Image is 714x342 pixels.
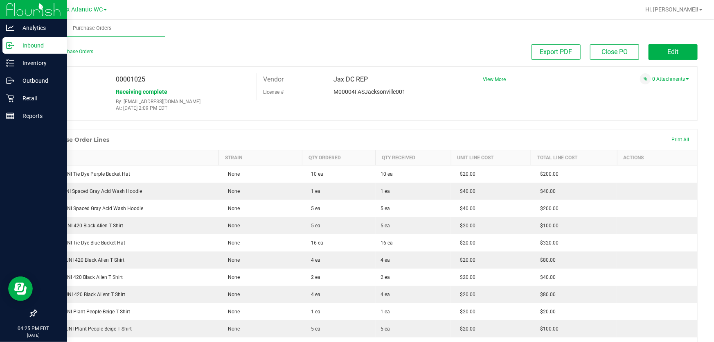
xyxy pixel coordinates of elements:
span: 5 ea [381,325,390,333]
inline-svg: Retail [6,94,14,102]
div: SW 1SZ UNI Tie Dye Purple Bucket Hat [42,170,214,178]
inline-svg: Inbound [6,41,14,50]
inline-svg: Inventory [6,59,14,67]
span: $20.00 [456,257,475,263]
span: None [224,223,240,229]
span: $80.00 [536,257,556,263]
span: $100.00 [536,223,559,229]
inline-svg: Outbound [6,77,14,85]
label: Vendor [263,73,284,86]
span: 10 ea [381,170,393,178]
inline-svg: Analytics [6,24,14,32]
p: Inbound [14,41,63,50]
span: Jax Atlantic WC [60,6,103,13]
th: Qty Received [376,150,451,165]
span: $20.00 [456,292,475,297]
th: Unit Line Cost [451,150,531,165]
div: SW MED UNI Plant People Beige T Shirt [42,325,214,333]
span: $20.00 [456,274,475,280]
span: None [224,326,240,332]
div: SW XLG UNI 420 Black Alien T Shirt [42,222,214,229]
span: Attach a document [640,73,651,84]
span: $200.00 [536,206,559,211]
span: None [224,274,240,280]
div: SW 1SZ UNI Tie Dye Blue Bucket Hat [42,239,214,247]
p: By: [EMAIL_ADDRESS][DOMAIN_NAME] [116,99,250,104]
span: Close PO [601,48,628,56]
span: Hi, [PERSON_NAME]! [645,6,698,13]
span: 1 ea [381,188,390,195]
label: License # [263,86,284,98]
span: 16 ea [307,240,324,246]
p: 04:25 PM EDT [4,325,63,332]
span: $40.00 [456,206,475,211]
span: $20.00 [456,171,475,177]
th: Total Line Cost [531,150,617,165]
span: $20.00 [456,223,475,229]
span: None [224,171,240,177]
a: 0 Attachments [652,76,689,82]
span: 5 ea [307,326,321,332]
div: SW SML UNI 420 Black Alient T Shirt [42,291,214,298]
span: 2 ea [307,274,321,280]
span: 5 ea [381,205,390,212]
span: $100.00 [536,326,559,332]
span: $20.00 [536,309,556,315]
span: $200.00 [536,171,559,177]
div: SW MED UNI 420 Black Alien T Shirt [42,256,214,264]
th: Strain [219,150,302,165]
p: [DATE] [4,332,63,338]
th: Item [37,150,219,165]
span: Purchase Orders [62,25,123,32]
span: M00004FASJacksonville001 [333,88,405,95]
span: 00001025 [116,75,145,83]
span: 1 ea [307,309,321,315]
a: View More [483,77,506,82]
span: 10 ea [307,171,324,177]
span: 4 ea [381,291,390,298]
a: Purchase Orders [20,20,165,37]
iframe: Resource center [8,276,33,301]
span: 4 ea [307,257,321,263]
span: 16 ea [381,239,393,247]
span: $80.00 [536,292,556,297]
div: SW 2XL UNI 420 Black Alien T Shirt [42,274,214,281]
span: Jax DC REP [333,75,368,83]
span: None [224,292,240,297]
h1: Purchase Order Lines [45,136,109,143]
span: $20.00 [456,240,475,246]
span: Receiving complete [116,88,167,95]
span: 4 ea [381,256,390,264]
span: 5 ea [381,222,390,229]
span: $20.00 [456,326,475,332]
span: 4 ea [307,292,321,297]
th: Qty Ordered [302,150,376,165]
span: 2 ea [381,274,390,281]
div: GL MED UNI Spaced Gray Acid Wash Hoodie [42,205,214,212]
div: SW LRG UNI Plant People Beige T Shirt [42,308,214,315]
p: Reports [14,111,63,121]
p: Outbound [14,76,63,86]
span: Export PDF [540,48,572,56]
div: GL XLG UNI Spaced Gray Acid Wash Hoodie [42,188,214,195]
th: Actions [617,150,697,165]
span: $320.00 [536,240,559,246]
span: $40.00 [536,274,556,280]
span: 5 ea [307,223,321,229]
span: None [224,206,240,211]
span: $40.00 [536,188,556,194]
p: Retail [14,93,63,103]
p: At: [DATE] 2:09 PM EDT [116,105,250,111]
button: Edit [649,44,698,60]
span: 1 ea [381,308,390,315]
span: None [224,309,240,315]
span: $20.00 [456,309,475,315]
span: Edit [668,48,679,56]
p: Inventory [14,58,63,68]
button: Close PO [590,44,639,60]
span: 5 ea [307,206,321,211]
inline-svg: Reports [6,112,14,120]
span: None [224,240,240,246]
p: Analytics [14,23,63,33]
